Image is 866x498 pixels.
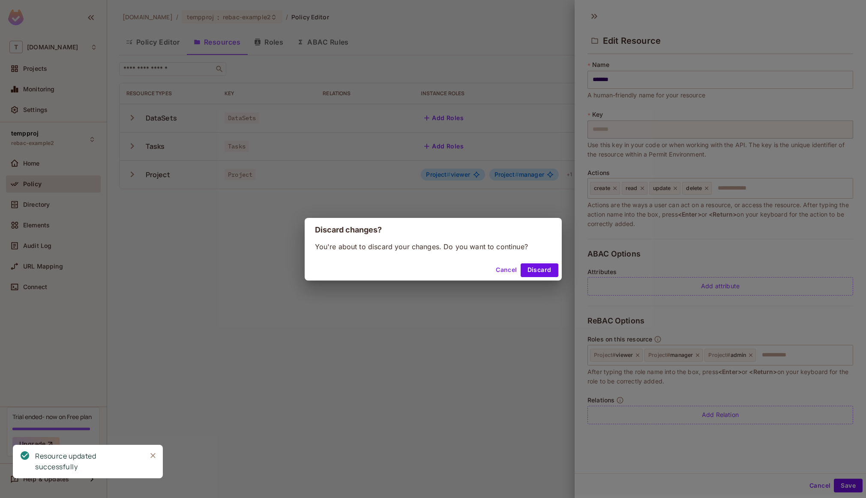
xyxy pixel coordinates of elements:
[35,451,140,472] div: Resource updated successfully
[305,218,562,242] h2: Discard changes?
[147,449,159,462] button: Close
[492,263,520,277] button: Cancel
[315,242,551,251] p: You're about to discard your changes. Do you want to continue?
[521,263,558,277] button: Discard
